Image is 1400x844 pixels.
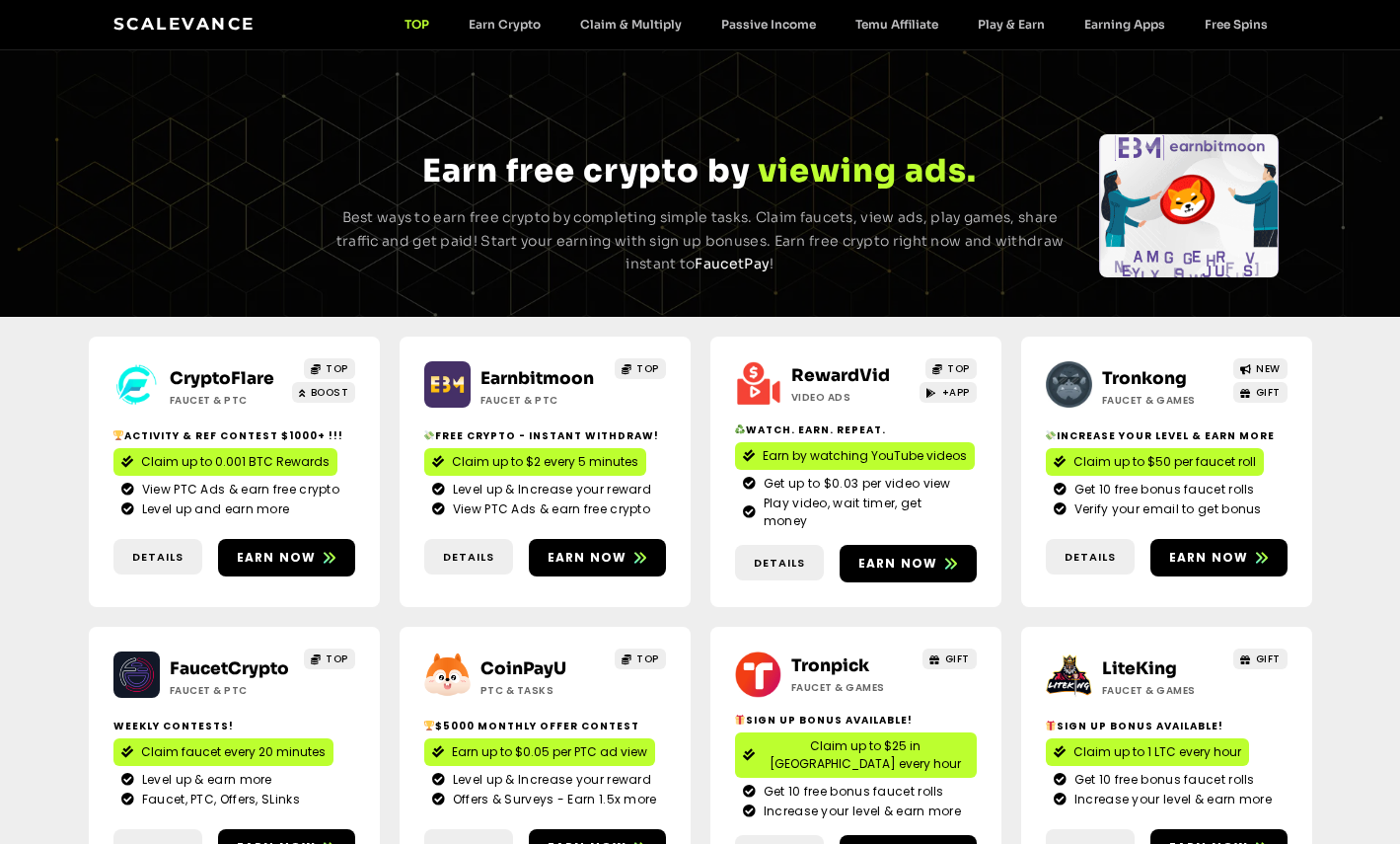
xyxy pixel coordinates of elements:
[763,737,969,773] span: Claim up to $25 in [GEOGRAPHIC_DATA] every hour
[120,134,300,277] div: Slides
[548,549,627,567] span: Earn now
[636,361,659,376] span: TOP
[326,361,348,376] span: TOP
[113,448,337,476] a: Claim up to 0.001 BTC Rewards
[1069,481,1255,499] span: Get 10 free bonus faucet rolls
[137,771,272,789] span: Level up & earn more
[920,382,977,403] a: +APP
[735,442,975,470] a: Earn by watching YouTube videos
[958,17,1065,32] a: Play & Earn
[170,683,293,698] h2: Faucet & PTC
[480,658,566,679] a: CoinPayU
[113,428,355,443] h2: Activity & ref contest $1000+ !!!
[132,549,184,566] span: Details
[424,428,666,443] h2: Free crypto - Instant withdraw!
[304,358,355,379] a: TOP
[385,17,449,32] a: TOP
[292,382,355,403] a: BOOST
[615,649,666,669] a: TOP
[141,453,330,471] span: Claim up to 0.001 BTC Rewards
[759,783,944,801] span: Get 10 free bonus faucet rolls
[1046,721,1056,730] img: 🎁
[1065,549,1116,566] span: Details
[443,549,494,566] span: Details
[1233,358,1288,379] a: NEW
[942,385,970,400] span: +APP
[695,255,770,272] a: FaucetPay
[170,393,293,408] h2: Faucet & PTC
[113,14,256,34] a: Scalevance
[1185,17,1288,32] a: Free Spins
[480,393,604,408] h2: Faucet & PTC
[326,652,348,666] span: TOP
[735,422,977,437] h2: Watch. Earn. Repeat.
[1046,430,1056,440] img: 💸
[791,390,915,405] h2: Video ads
[791,680,915,695] h2: Faucet & Games
[560,17,701,32] a: Claim & Multiply
[113,719,355,733] h2: Weekly contests!
[424,539,513,575] a: Details
[947,361,970,376] span: TOP
[141,743,326,761] span: Claim faucet every 20 minutes
[1150,539,1288,576] a: Earn now
[735,713,977,728] h2: Sign Up Bonus Available!
[701,17,836,32] a: Passive Income
[480,683,604,698] h2: ptc & Tasks
[759,803,961,820] span: Increase your level & earn more
[170,368,274,389] a: CryptoFlare
[1102,393,1225,408] h2: Faucet & Games
[1256,361,1281,376] span: NEW
[424,430,434,440] img: 💸
[137,500,290,518] span: Level up and earn more
[945,652,970,666] span: GIFT
[1073,743,1241,761] span: Claim up to 1 LTC every hour
[735,715,745,725] img: 🎁
[1069,791,1272,808] span: Increase your level & earn more
[170,658,289,679] a: FaucetCrypto
[448,791,657,808] span: Offers & Surveys - Earn 1.5x more
[113,738,333,766] a: Claim faucet every 20 minutes
[840,545,977,582] a: Earn now
[754,555,805,572] span: Details
[385,17,1288,32] nav: Menu
[1102,368,1187,389] a: Tronkong
[759,475,951,493] span: Get up to $0.03 per video view
[452,453,638,471] span: Claim up to $2 every 5 minutes
[424,448,646,476] a: Claim up to $2 every 5 minutes
[791,655,869,676] a: Tronpick
[480,368,594,389] a: Earnbitmoon
[1256,652,1281,666] span: GIFT
[137,791,300,808] span: Faucet, PTC, Offers, SLinks
[1073,453,1256,471] span: Claim up to $50 per faucet roll
[529,539,666,576] a: Earn now
[218,539,355,576] a: Earn now
[448,500,650,518] span: View PTC Ads & earn free crypto
[1233,382,1288,403] a: GIFT
[791,365,890,386] a: RewardVid
[1102,683,1225,698] h2: Faucet & Games
[858,555,938,573] span: Earn now
[735,545,824,581] a: Details
[1046,738,1249,766] a: Claim up to 1 LTC every hour
[836,17,958,32] a: Temu Affiliate
[1046,428,1288,443] h2: Increase your level & earn more
[759,495,969,530] span: Play video, wait timer, get money
[1069,500,1262,518] span: Verify your email to get bonus
[452,743,647,761] span: Earn up to $0.05 per PTC ad view
[922,649,977,669] a: GIFT
[311,385,349,400] span: BOOST
[137,481,339,499] span: View PTC Ads & earn free crypto
[735,424,745,434] img: ♻️
[1046,448,1264,476] a: Claim up to $50 per faucet roll
[763,447,967,465] span: Earn by watching YouTube videos
[1099,134,1279,277] div: Slides
[422,151,750,191] span: Earn free crypto by
[449,17,560,32] a: Earn Crypto
[237,549,317,567] span: Earn now
[448,481,651,499] span: Level up & Increase your reward
[333,206,1068,276] p: Best ways to earn free crypto by completing simple tasks. Claim faucets, view ads, play games, sh...
[424,738,655,766] a: Earn up to $0.05 per PTC ad view
[1065,17,1185,32] a: Earning Apps
[424,719,666,733] h2: $5000 Monthly Offer contest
